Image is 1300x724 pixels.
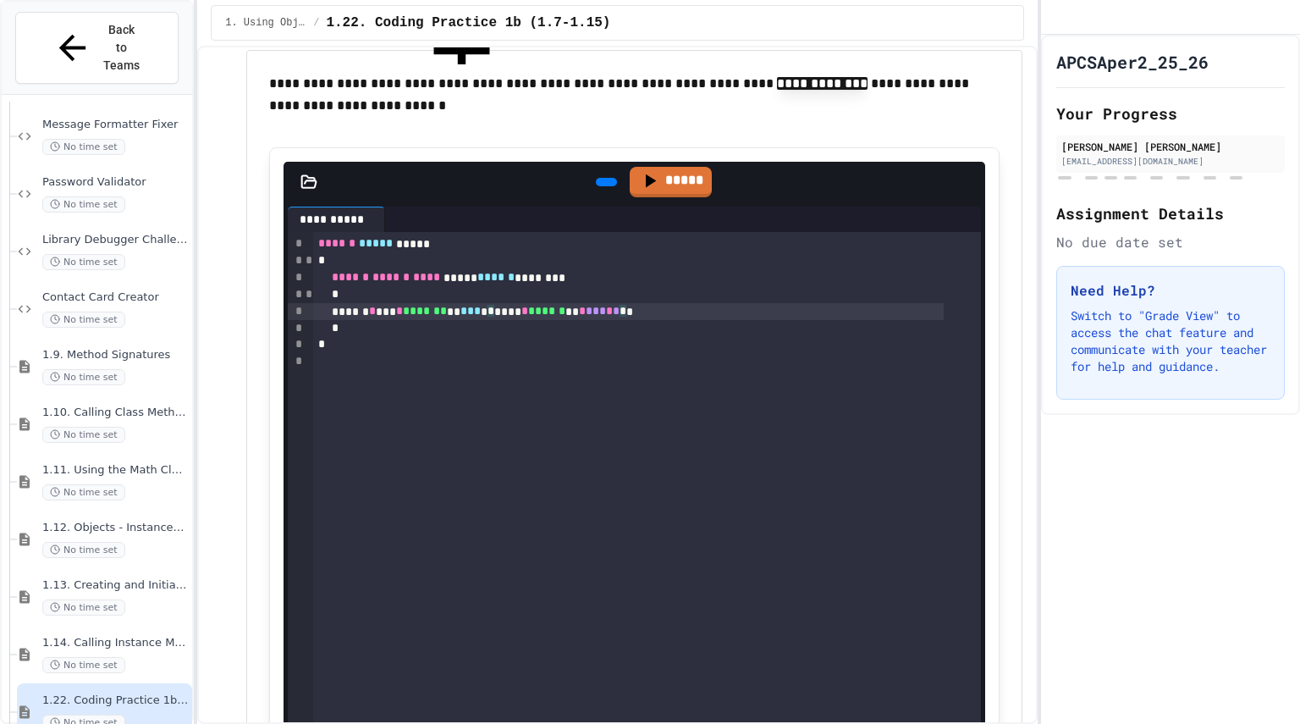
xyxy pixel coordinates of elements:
[313,16,319,30] span: /
[42,578,189,593] span: 1.13. Creating and Initializing Objects: Constructors
[42,484,125,500] span: No time set
[42,233,189,247] span: Library Debugger Challenge
[42,312,125,328] span: No time set
[1061,155,1280,168] div: [EMAIL_ADDRESS][DOMAIN_NAME]
[42,348,189,362] span: 1.9. Method Signatures
[1056,202,1285,225] h2: Assignment Details
[42,196,125,213] span: No time set
[1056,102,1285,125] h2: Your Progress
[42,694,189,708] span: 1.22. Coding Practice 1b (1.7-1.15)
[42,254,125,270] span: No time set
[42,369,125,385] span: No time set
[15,12,179,84] button: Back to Teams
[1071,280,1270,301] h3: Need Help?
[42,427,125,443] span: No time set
[42,657,125,673] span: No time set
[42,118,189,132] span: Message Formatter Fixer
[1056,232,1285,252] div: No due date set
[42,636,189,650] span: 1.14. Calling Instance Methods
[42,600,125,616] span: No time set
[1071,307,1270,375] p: Switch to "Grade View" to access the chat feature and communicate with your teacher for help and ...
[102,21,142,75] span: Back to Teams
[1061,139,1280,154] div: [PERSON_NAME] [PERSON_NAME]
[42,463,189,478] span: 1.11. Using the Math Class
[42,175,189,190] span: Password Validator
[42,542,125,558] span: No time set
[1056,50,1209,74] h1: APCSAper2_25_26
[42,290,189,305] span: Contact Card Creator
[225,16,306,30] span: 1. Using Objects and Methods
[326,13,610,33] span: 1.22. Coding Practice 1b (1.7-1.15)
[42,139,125,155] span: No time set
[42,406,189,420] span: 1.10. Calling Class Methods
[42,521,189,535] span: 1.12. Objects - Instances of Classes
